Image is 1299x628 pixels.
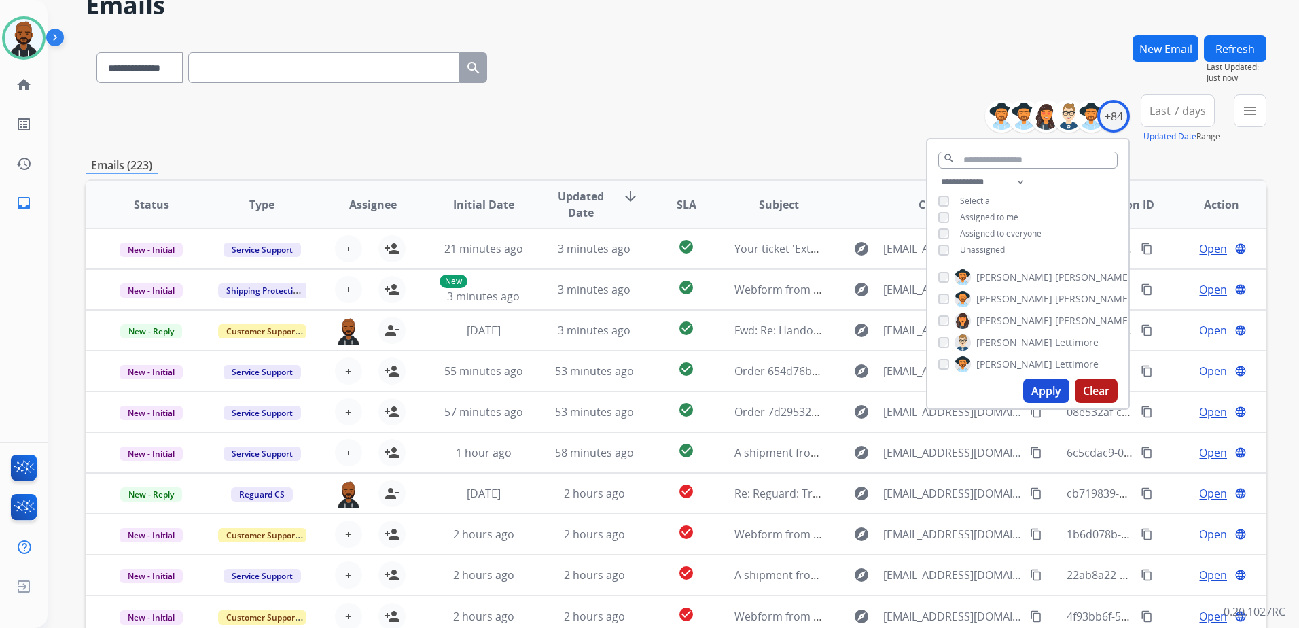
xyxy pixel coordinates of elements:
span: SLA [677,196,696,213]
span: [PERSON_NAME] [976,336,1052,349]
button: + [335,521,362,548]
span: 2 hours ago [564,486,625,501]
mat-icon: person_add [384,281,400,298]
mat-icon: person_add [384,404,400,420]
span: Order 7d295325-1bd0-4f87-9539-3bcd49467eb4 [734,404,978,419]
mat-icon: language [1234,569,1247,581]
span: Assigned to everyone [960,228,1042,239]
span: 3 minutes ago [558,241,630,256]
span: + [345,281,351,298]
button: + [335,357,362,385]
span: 1b6d078b-61f1-4dc8-afc9-9e8658dc90a3 [1067,527,1272,542]
span: Last Updated: [1207,62,1266,73]
mat-icon: check_circle [678,442,694,459]
span: New - Initial [120,528,183,542]
span: [EMAIL_ADDRESS][DOMAIN_NAME] [883,608,1022,625]
span: New - Reply [120,324,182,338]
span: 4f93bb6f-5327-4d6b-abd1-e15a6aa4b7e0 [1067,609,1275,624]
mat-icon: content_copy [1030,406,1042,418]
span: Order 654d76ba-88a7-4a62-b5a5-aa555d42f926 [734,364,977,379]
mat-icon: content_copy [1141,487,1153,500]
span: Open [1199,404,1227,420]
span: New - Initial [120,243,183,257]
span: [PERSON_NAME] [1055,314,1131,328]
mat-icon: home [16,77,32,93]
span: + [345,526,351,542]
span: cb719839-500a-4246-8e77-0841f3ee876f [1067,486,1270,501]
span: New - Initial [120,283,183,298]
span: Service Support [224,365,301,379]
mat-icon: check_circle [678,483,694,500]
span: + [345,444,351,461]
mat-icon: language [1234,365,1247,377]
mat-icon: person_add [384,444,400,461]
span: + [345,608,351,625]
mat-icon: explore [853,241,870,257]
mat-icon: content_copy [1030,487,1042,500]
span: Webform from [EMAIL_ADDRESS][DOMAIN_NAME] on [DATE] [734,282,1042,297]
mat-icon: inbox [16,195,32,211]
span: 2 hours ago [453,609,514,624]
mat-icon: person_add [384,526,400,542]
span: Fwd: Re: Handoff from [PERSON_NAME] [734,323,936,338]
span: + [345,567,351,583]
mat-icon: check_circle [678,402,694,418]
span: Lettimore [1055,336,1099,349]
button: New Email [1133,35,1198,62]
span: [EMAIL_ADDRESS][DOMAIN_NAME] [883,363,1022,379]
mat-icon: explore [853,281,870,298]
mat-icon: content_copy [1141,528,1153,540]
mat-icon: language [1234,528,1247,540]
span: + [345,241,351,257]
mat-icon: content_copy [1141,283,1153,296]
span: Customer Support [218,528,306,542]
mat-icon: content_copy [1141,243,1153,255]
span: Assigned to me [960,211,1018,223]
span: Webform from [EMAIL_ADDRESS][DOMAIN_NAME] on [DATE] [734,609,1042,624]
mat-icon: person_remove [384,485,400,502]
span: New - Initial [120,406,183,420]
span: [DATE] [467,486,501,501]
mat-icon: check_circle [678,524,694,540]
mat-icon: person_remove [384,322,400,338]
span: [PERSON_NAME] [976,271,1052,284]
span: 21 minutes ago [444,241,523,256]
mat-icon: content_copy [1141,447,1153,459]
mat-icon: history [16,156,32,172]
span: Open [1199,526,1227,542]
span: Last 7 days [1150,108,1206,114]
span: Updated Date [550,188,611,221]
mat-icon: person_add [384,363,400,379]
mat-icon: explore [853,608,870,625]
span: Customer Support [218,610,306,625]
mat-icon: language [1234,447,1247,459]
mat-icon: language [1234,243,1247,255]
mat-icon: check_circle [678,565,694,581]
span: [EMAIL_ADDRESS][DOMAIN_NAME] [883,241,1022,257]
span: [EMAIL_ADDRESS][DOMAIN_NAME] [883,322,1022,338]
span: Your ticket 'Extend request for [PERSON_NAME]' is getting followed up [734,241,1092,256]
span: New - Initial [120,447,183,461]
span: [PERSON_NAME] [1055,271,1131,284]
mat-icon: explore [853,404,870,420]
span: A shipment from order LI-212323 is out for delivery [734,445,995,460]
span: Just now [1207,73,1266,84]
span: [DATE] [467,323,501,338]
span: 2 hours ago [453,568,514,582]
span: Re: Reguard: Tremendous Fulfillment [734,486,924,501]
mat-icon: content_copy [1030,569,1042,581]
mat-icon: language [1234,406,1247,418]
span: 53 minutes ago [555,404,634,419]
mat-icon: content_copy [1141,365,1153,377]
span: 57 minutes ago [444,404,523,419]
mat-icon: check_circle [678,606,694,623]
mat-icon: search [943,152,955,164]
span: [EMAIL_ADDRESS][DOMAIN_NAME] [883,526,1022,542]
button: + [335,439,362,466]
span: Service Support [224,447,301,461]
button: + [335,398,362,425]
span: 22ab8a22-ef9d-4a99-bf98-265404c47ced [1067,568,1272,582]
div: +84 [1097,100,1130,133]
span: Open [1199,241,1227,257]
button: Refresh [1204,35,1266,62]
